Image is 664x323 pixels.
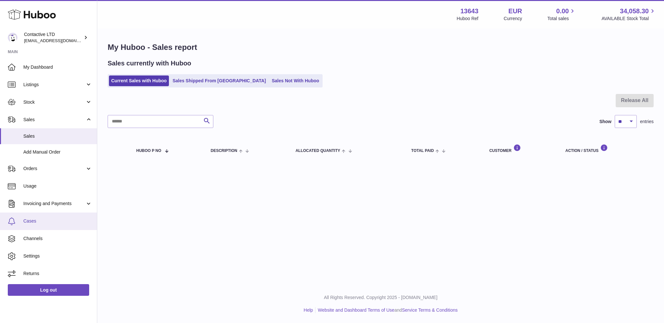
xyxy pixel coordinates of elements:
[23,149,92,155] span: Add Manual Order
[547,16,576,22] span: Total sales
[24,38,95,43] span: [EMAIL_ADDRESS][DOMAIN_NAME]
[402,307,458,313] a: Service Terms & Conditions
[102,294,659,301] p: All Rights Reserved. Copyright 2025 - [DOMAIN_NAME]
[315,307,457,313] li: and
[109,75,169,86] a: Current Sales with Huboo
[457,16,479,22] div: Huboo Ref
[23,166,85,172] span: Orders
[318,307,394,313] a: Website and Dashboard Terms of Use
[136,149,161,153] span: Huboo P no
[24,31,82,44] div: Contactive LTD
[556,7,569,16] span: 0.00
[108,59,191,68] h2: Sales currently with Huboo
[411,149,434,153] span: Total paid
[295,149,340,153] span: ALLOCATED Quantity
[108,42,654,52] h1: My Huboo - Sales report
[23,271,92,277] span: Returns
[508,7,522,16] strong: EUR
[489,144,552,153] div: Customer
[23,133,92,139] span: Sales
[599,119,611,125] label: Show
[23,183,92,189] span: Usage
[23,253,92,259] span: Settings
[460,7,479,16] strong: 13643
[170,75,268,86] a: Sales Shipped From [GEOGRAPHIC_DATA]
[23,236,92,242] span: Channels
[640,119,654,125] span: entries
[504,16,522,22] div: Currency
[304,307,313,313] a: Help
[620,7,649,16] span: 34,058.30
[23,64,92,70] span: My Dashboard
[211,149,237,153] span: Description
[547,7,576,22] a: 0.00 Total sales
[565,144,647,153] div: Action / Status
[601,7,656,22] a: 34,058.30 AVAILABLE Stock Total
[601,16,656,22] span: AVAILABLE Stock Total
[8,284,89,296] a: Log out
[23,82,85,88] span: Listings
[23,218,92,224] span: Cases
[23,117,85,123] span: Sales
[23,99,85,105] span: Stock
[8,33,18,42] img: soul@SOWLhome.com
[269,75,321,86] a: Sales Not With Huboo
[23,201,85,207] span: Invoicing and Payments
